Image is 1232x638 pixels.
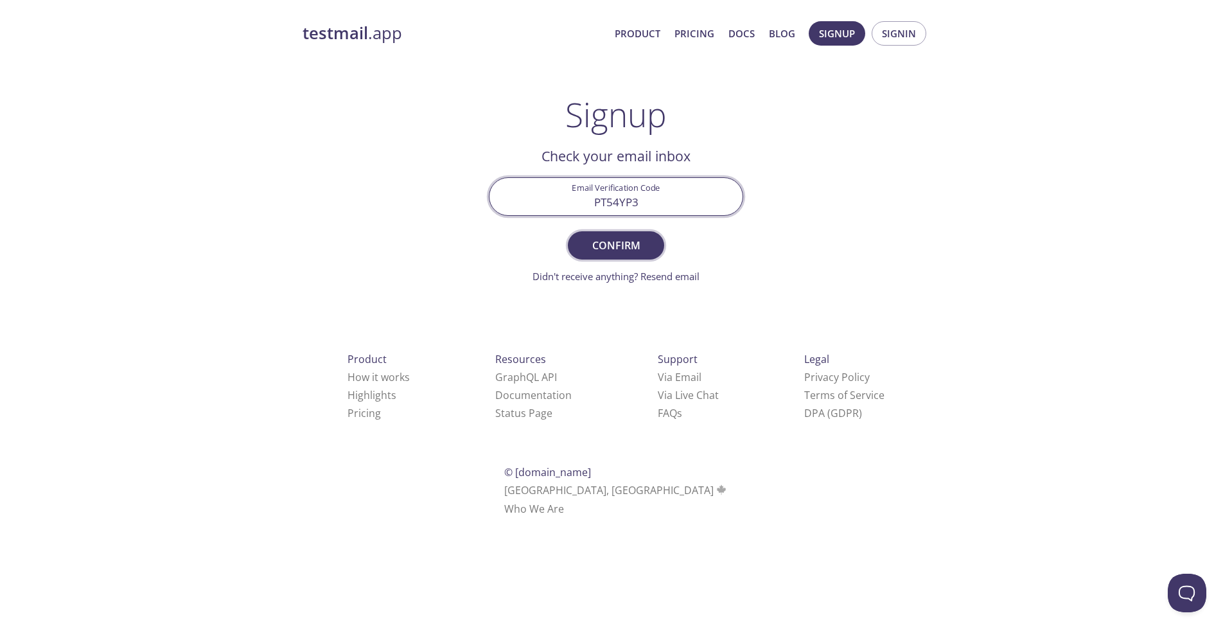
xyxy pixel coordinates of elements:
a: Who We Are [504,502,564,516]
a: Privacy Policy [804,370,870,384]
a: Via Email [658,370,701,384]
a: Didn't receive anything? Resend email [532,270,700,283]
a: Highlights [348,388,396,402]
a: Product [615,25,660,42]
span: © [DOMAIN_NAME] [504,465,591,479]
a: testmail.app [303,22,604,44]
button: Signin [872,21,926,46]
a: DPA (GDPR) [804,406,862,420]
span: s [677,406,682,420]
span: Signin [882,25,916,42]
span: Confirm [582,236,650,254]
span: Support [658,352,698,366]
a: Documentation [495,388,572,402]
a: GraphQL API [495,370,557,384]
button: Signup [809,21,865,46]
a: Pricing [674,25,714,42]
iframe: Help Scout Beacon - Open [1168,574,1206,612]
a: Docs [728,25,755,42]
span: Resources [495,352,546,366]
a: Via Live Chat [658,388,719,402]
h1: Signup [565,95,667,134]
a: FAQ [658,406,682,420]
a: Terms of Service [804,388,884,402]
a: Status Page [495,406,552,420]
span: [GEOGRAPHIC_DATA], [GEOGRAPHIC_DATA] [504,483,728,497]
a: How it works [348,370,410,384]
h2: Check your email inbox [489,145,743,167]
a: Pricing [348,406,381,420]
strong: testmail [303,22,368,44]
span: Legal [804,352,829,366]
span: Signup [819,25,855,42]
span: Product [348,352,387,366]
button: Confirm [568,231,664,260]
a: Blog [769,25,795,42]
